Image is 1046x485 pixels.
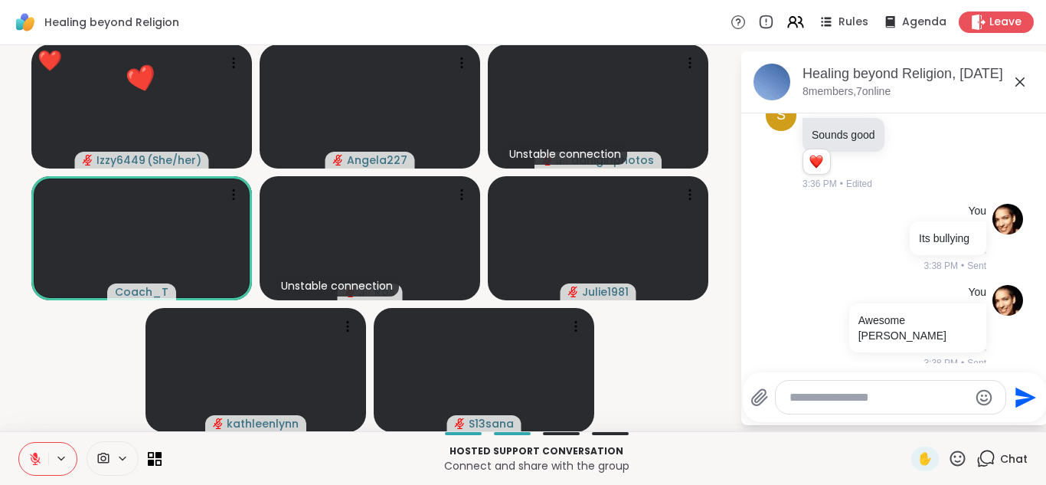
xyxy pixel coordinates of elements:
[803,149,830,174] div: Reaction list
[568,287,579,297] span: audio-muted
[12,9,38,35] img: ShareWell Logomark
[227,416,299,431] span: kathleenlynn
[582,284,629,300] span: Julie1981
[802,177,837,191] span: 3:36 PM
[96,152,145,168] span: Izzy6449
[992,285,1023,316] img: https://sharewell-space-live.sfo3.digitaloceanspaces.com/user-generated/521f8dc1-a24a-4d5c-86ea-f...
[1000,451,1028,467] span: Chat
[115,284,168,300] span: Coach_T
[503,143,627,165] div: Unstable connection
[923,356,958,370] span: 3:38 PM
[38,46,62,76] div: ❤️
[917,450,933,468] span: ✋
[858,313,977,343] p: Awesome [PERSON_NAME]
[802,84,891,100] p: 8 members, 7 online
[347,152,407,168] span: Angela227
[808,156,824,168] button: Reactions: love
[171,458,902,474] p: Connect and share with the group
[111,48,172,109] button: ❤️
[213,418,224,429] span: audio-muted
[802,64,1035,84] div: Healing beyond Religion, [DATE]
[171,444,902,458] p: Hosted support conversation
[838,15,868,30] span: Rules
[333,155,344,165] span: audio-muted
[968,285,986,300] h4: You
[275,275,399,297] div: Unstable connection
[975,388,993,407] button: Emoji picker
[789,390,968,405] textarea: Type your message
[147,152,201,168] span: ( She/her )
[776,105,786,126] span: S
[919,231,977,246] p: Its bullying
[83,155,93,165] span: audio-muted
[455,418,466,429] span: audio-muted
[923,259,958,273] span: 3:38 PM
[44,15,179,30] span: Healing beyond Religion
[1006,380,1041,415] button: Send
[989,15,1021,30] span: Leave
[992,204,1023,234] img: https://sharewell-space-live.sfo3.digitaloceanspaces.com/user-generated/521f8dc1-a24a-4d5c-86ea-f...
[967,259,986,273] span: Sent
[840,177,843,191] span: •
[812,127,875,143] p: Sounds good
[967,356,986,370] span: Sent
[902,15,946,30] span: Agenda
[961,259,964,273] span: •
[469,416,514,431] span: S13sana
[961,356,964,370] span: •
[968,204,986,219] h4: You
[753,64,790,100] img: Healing beyond Religion, Sep 07
[846,177,872,191] span: Edited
